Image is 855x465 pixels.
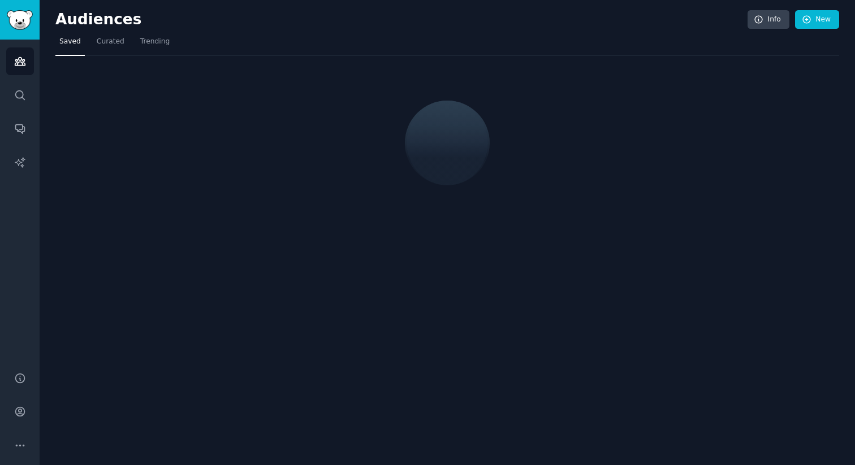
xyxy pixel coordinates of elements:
[140,37,170,47] span: Trending
[55,33,85,56] a: Saved
[7,10,33,30] img: GummySearch logo
[93,33,128,56] a: Curated
[136,33,174,56] a: Trending
[795,10,839,29] a: New
[55,11,748,29] h2: Audiences
[748,10,789,29] a: Info
[59,37,81,47] span: Saved
[97,37,124,47] span: Curated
